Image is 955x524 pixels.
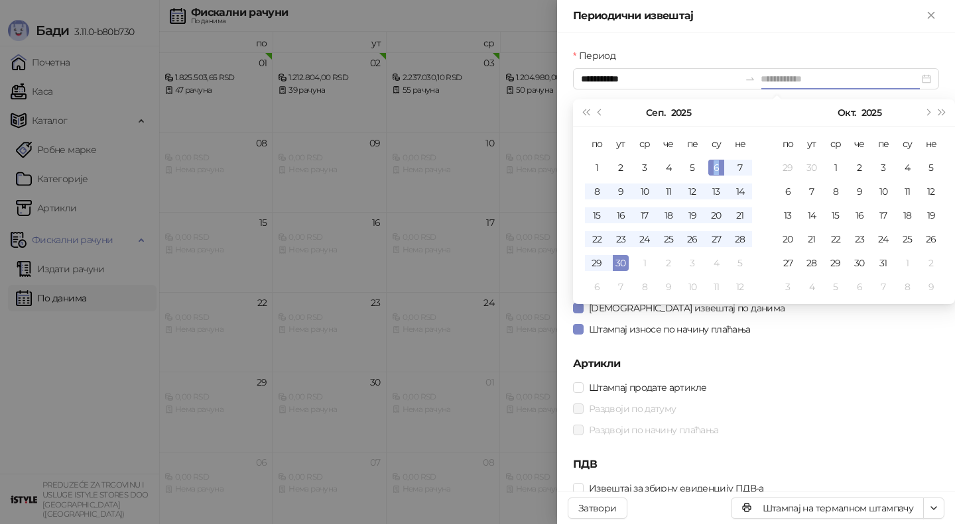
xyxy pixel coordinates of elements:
div: 3 [637,160,653,176]
div: 6 [708,160,724,176]
td: 2025-10-02 [848,156,871,180]
div: 12 [923,183,939,199]
div: 27 [780,255,796,271]
div: 11 [899,183,915,199]
td: 2025-10-22 [824,227,848,251]
td: 2025-09-26 [680,227,704,251]
td: 2025-11-01 [895,251,919,275]
span: Извештај за збирну евиденцију ПДВ-а [584,481,769,496]
td: 2025-09-27 [704,227,728,251]
button: Изабери годину [671,99,691,126]
td: 2025-10-01 [633,251,657,275]
td: 2025-11-08 [895,275,919,299]
td: 2025-11-05 [824,275,848,299]
td: 2025-09-18 [657,203,680,227]
td: 2025-09-25 [657,227,680,251]
div: 5 [828,279,844,295]
td: 2025-09-03 [633,156,657,180]
td: 2025-10-03 [871,156,895,180]
td: 2025-10-19 [919,203,943,227]
td: 2025-09-30 [609,251,633,275]
button: Изабери годину [861,99,881,126]
td: 2025-10-16 [848,203,871,227]
div: 11 [661,183,676,199]
td: 2025-09-23 [609,227,633,251]
div: 11 [708,279,724,295]
td: 2025-10-03 [680,251,704,275]
div: 1 [589,160,605,176]
div: 29 [589,255,605,271]
button: Close [923,8,939,24]
div: 14 [732,183,748,199]
td: 2025-09-05 [680,156,704,180]
div: 9 [923,279,939,295]
div: 7 [875,279,891,295]
div: 1 [637,255,653,271]
td: 2025-10-11 [704,275,728,299]
div: 12 [684,183,700,199]
td: 2025-10-23 [848,227,871,251]
button: Штампај на термалном штампачу [731,498,924,519]
div: 19 [684,207,700,223]
td: 2025-09-29 [776,156,800,180]
td: 2025-09-15 [585,203,609,227]
td: 2025-10-31 [871,251,895,275]
td: 2025-09-22 [585,227,609,251]
th: пе [871,132,895,156]
td: 2025-10-07 [800,180,824,203]
div: 6 [780,183,796,199]
div: 9 [613,183,629,199]
div: 30 [804,160,820,176]
td: 2025-09-10 [633,180,657,203]
div: 30 [613,255,629,271]
td: 2025-10-09 [848,180,871,203]
td: 2025-10-08 [633,275,657,299]
td: 2025-09-21 [728,203,752,227]
div: 9 [661,279,676,295]
td: 2025-10-06 [776,180,800,203]
div: 23 [613,231,629,247]
th: су [895,132,919,156]
td: 2025-10-10 [680,275,704,299]
td: 2025-09-17 [633,203,657,227]
div: 2 [923,255,939,271]
input: Период [581,72,739,86]
td: 2025-09-16 [609,203,633,227]
div: 5 [923,160,939,176]
div: 17 [637,207,653,223]
td: 2025-10-10 [871,180,895,203]
th: пе [680,132,704,156]
div: 25 [899,231,915,247]
div: 22 [828,231,844,247]
div: 28 [732,231,748,247]
div: 4 [661,160,676,176]
td: 2025-09-08 [585,180,609,203]
div: 8 [637,279,653,295]
div: 3 [684,255,700,271]
div: 10 [875,183,891,199]
td: 2025-10-11 [895,180,919,203]
div: 12 [732,279,748,295]
td: 2025-10-28 [800,251,824,275]
div: 31 [875,255,891,271]
div: 13 [708,183,724,199]
th: ут [800,132,824,156]
td: 2025-09-24 [633,227,657,251]
div: Периодични извештај [573,8,923,24]
div: 22 [589,231,605,247]
div: 9 [852,183,867,199]
td: 2025-10-04 [704,251,728,275]
td: 2025-11-04 [800,275,824,299]
div: 20 [780,231,796,247]
span: Штампај продате артикле [584,380,712,395]
td: 2025-10-15 [824,203,848,227]
div: 10 [684,279,700,295]
button: Изабери месец [838,99,856,126]
div: 24 [875,231,891,247]
td: 2025-10-21 [800,227,824,251]
div: 1 [899,255,915,271]
button: Претходна година (Control + left) [578,99,593,126]
span: to [745,74,755,84]
td: 2025-10-30 [848,251,871,275]
td: 2025-10-25 [895,227,919,251]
